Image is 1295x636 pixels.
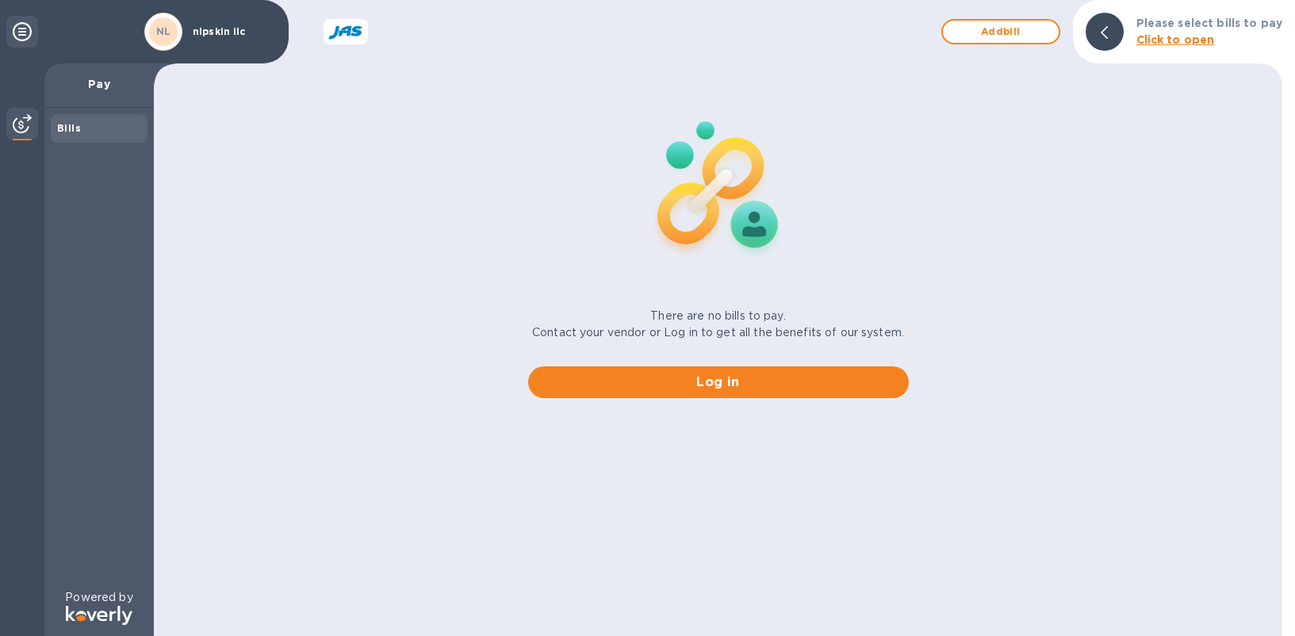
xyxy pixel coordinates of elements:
[193,26,272,37] p: nipskin llc
[941,19,1060,44] button: Addbill
[532,308,904,341] p: There are no bills to pay. Contact your vendor or Log in to get all the benefits of our system.
[156,25,171,37] b: NL
[541,373,896,392] span: Log in
[66,606,132,625] img: Logo
[65,589,132,606] p: Powered by
[956,22,1046,41] span: Add bill
[57,76,141,92] p: Pay
[1136,17,1282,29] b: Please select bills to pay
[57,122,81,134] b: Bills
[1136,33,1215,46] b: Click to open
[528,366,909,398] button: Log in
